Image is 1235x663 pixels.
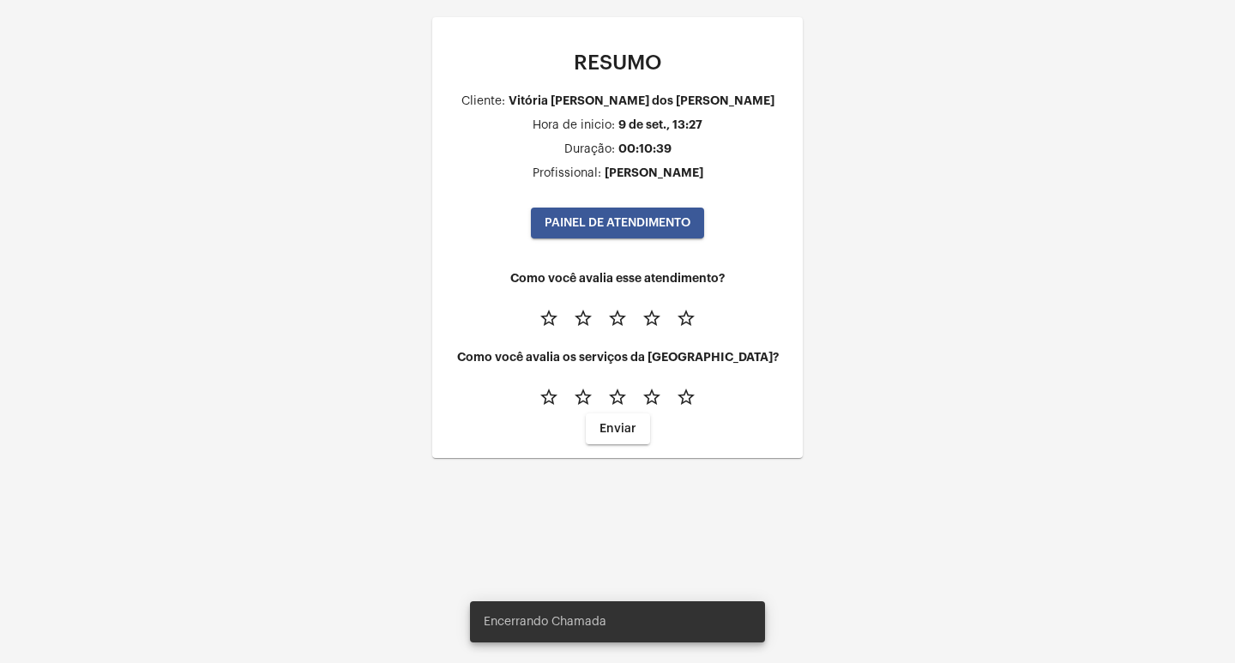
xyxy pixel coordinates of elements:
mat-icon: star_border [642,308,662,328]
p: RESUMO [446,51,789,74]
button: Enviar [586,413,650,444]
mat-icon: star_border [607,308,628,328]
div: 00:10:39 [618,142,672,155]
div: Duração: [564,143,615,156]
h4: Como você avalia os serviços da [GEOGRAPHIC_DATA]? [446,351,789,364]
mat-icon: star_border [676,308,696,328]
button: PAINEL DE ATENDIMENTO [531,208,704,238]
mat-icon: star_border [573,387,593,407]
mat-icon: star_border [539,387,559,407]
span: Enviar [599,423,636,435]
div: [PERSON_NAME] [605,166,703,179]
mat-icon: star_border [676,387,696,407]
span: Encerrando Chamada [484,613,606,630]
div: Hora de inicio: [533,119,615,132]
mat-icon: star_border [642,387,662,407]
div: 9 de set., 13:27 [618,118,702,131]
mat-icon: star_border [607,387,628,407]
span: PAINEL DE ATENDIMENTO [545,217,690,229]
div: Profissional: [533,167,601,180]
div: Cliente: [461,95,505,108]
h4: Como você avalia esse atendimento? [446,272,789,285]
mat-icon: star_border [573,308,593,328]
mat-icon: star_border [539,308,559,328]
div: Vitória [PERSON_NAME] dos [PERSON_NAME] [509,94,774,107]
